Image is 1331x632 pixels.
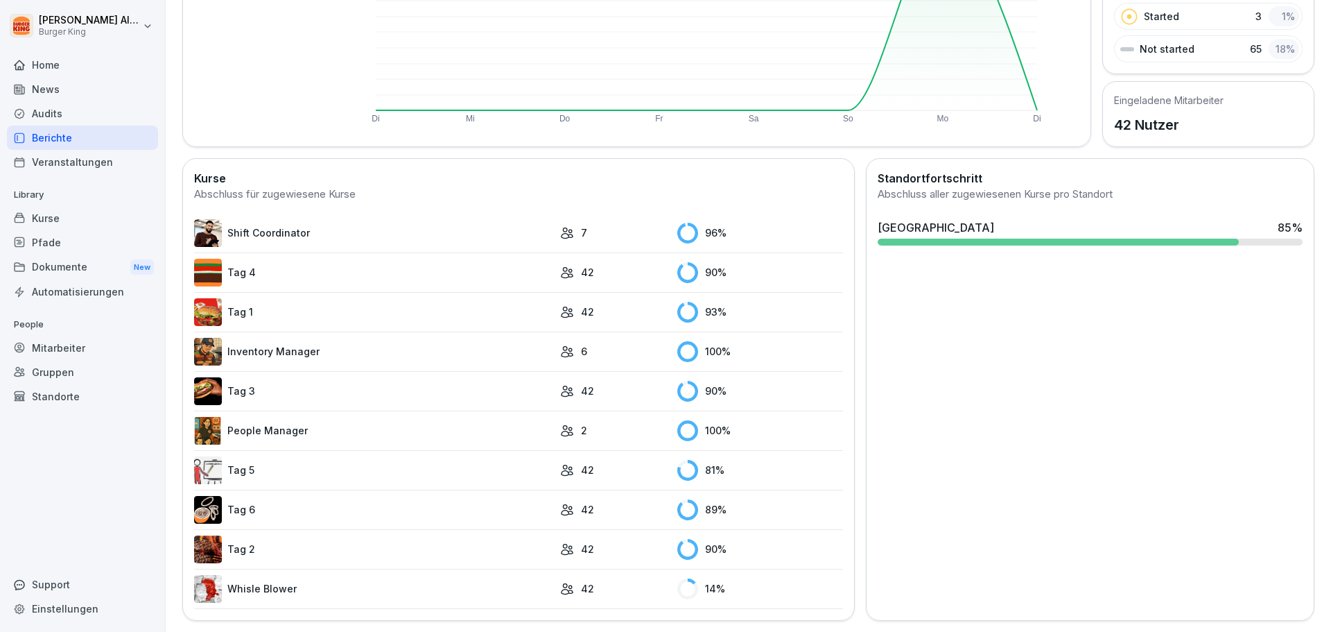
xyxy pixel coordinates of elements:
[1114,93,1224,108] h5: Eingeladene Mitarbeiter
[1140,42,1194,56] p: Not started
[655,114,663,123] text: Fr
[581,502,594,517] p: 42
[194,338,222,366] img: o1h5p6rcnzw0lu1jns37xjxx.png
[7,255,158,280] div: Dokumente
[677,579,843,599] div: 14 %
[194,219,222,247] img: q4kvd0p412g56irxfxn6tm8s.png
[7,255,158,280] a: DokumenteNew
[372,114,379,123] text: Di
[194,219,553,247] a: Shift Coordinator
[39,27,140,37] p: Burger King
[39,15,140,26] p: [PERSON_NAME] Albakkour
[7,206,158,230] a: Kurse
[194,575,222,603] img: pmrbgy5h9teq70d1obsak43d.png
[1033,114,1041,123] text: Di
[1269,6,1299,26] div: 1 %
[1250,42,1262,56] p: 65
[194,259,553,287] a: Tag 4
[1278,219,1303,236] div: 85 %
[7,360,158,384] a: Gruppen
[677,341,843,362] div: 100 %
[194,377,553,405] a: Tag 3
[194,575,553,603] a: Whisle Blower
[194,536,222,563] img: hzkj8u8nkg09zk50ub0d0otk.png
[677,499,843,520] div: 89 %
[1114,114,1224,135] p: 42 Nutzer
[7,150,158,174] a: Veranstaltungen
[194,298,222,326] img: kxzo5hlrfunza98hyv09v55a.png
[581,581,594,596] p: 42
[677,420,843,441] div: 100 %
[7,230,158,255] a: Pfade
[7,597,158,621] a: Einstellungen
[872,214,1308,251] a: [GEOGRAPHIC_DATA]85%
[7,126,158,150] a: Berichte
[7,184,158,206] p: Library
[7,572,158,597] div: Support
[194,536,553,563] a: Tag 2
[878,187,1303,203] div: Abschluss aller zugewiesenen Kurse pro Standort
[194,496,553,524] a: Tag 6
[677,262,843,283] div: 90 %
[7,280,158,304] a: Automatisierungen
[559,114,571,123] text: Do
[7,77,158,101] a: News
[677,539,843,560] div: 90 %
[677,381,843,402] div: 90 %
[194,377,222,405] img: cq6tslmxu1pybroki4wxmcwi.png
[194,417,553,445] a: People Manager
[581,542,594,556] p: 42
[7,384,158,409] a: Standorte
[581,344,587,359] p: 6
[1255,9,1262,24] p: 3
[194,456,553,484] a: Tag 5
[130,259,154,275] div: New
[581,384,594,398] p: 42
[7,336,158,360] a: Mitarbeiter
[749,114,759,123] text: Sa
[1144,9,1179,24] p: Started
[843,114,853,123] text: So
[1269,39,1299,59] div: 18 %
[7,53,158,77] a: Home
[581,305,594,319] p: 42
[194,456,222,484] img: vy1vuzxsdwx3e5y1d1ft51l0.png
[194,170,843,187] h2: Kurse
[194,298,553,326] a: Tag 1
[194,187,843,203] div: Abschluss für zugewiesene Kurse
[194,338,553,366] a: Inventory Manager
[677,223,843,244] div: 96 %
[581,225,587,240] p: 7
[581,265,594,280] p: 42
[878,170,1303,187] h2: Standortfortschritt
[677,460,843,481] div: 81 %
[194,417,222,445] img: xc3x9m9uz5qfs93t7kmvoxs4.png
[466,114,475,123] text: Mi
[878,219,994,236] div: [GEOGRAPHIC_DATA]
[7,101,158,126] a: Audits
[581,463,594,477] p: 42
[937,114,948,123] text: Mo
[581,423,587,438] p: 2
[677,302,843,323] div: 93 %
[194,259,222,287] img: a35kjdk9hf9utqmhbz0ibbvi.png
[194,496,222,524] img: rvamvowt7cu6mbuhfsogl0h5.png
[7,314,158,336] p: People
